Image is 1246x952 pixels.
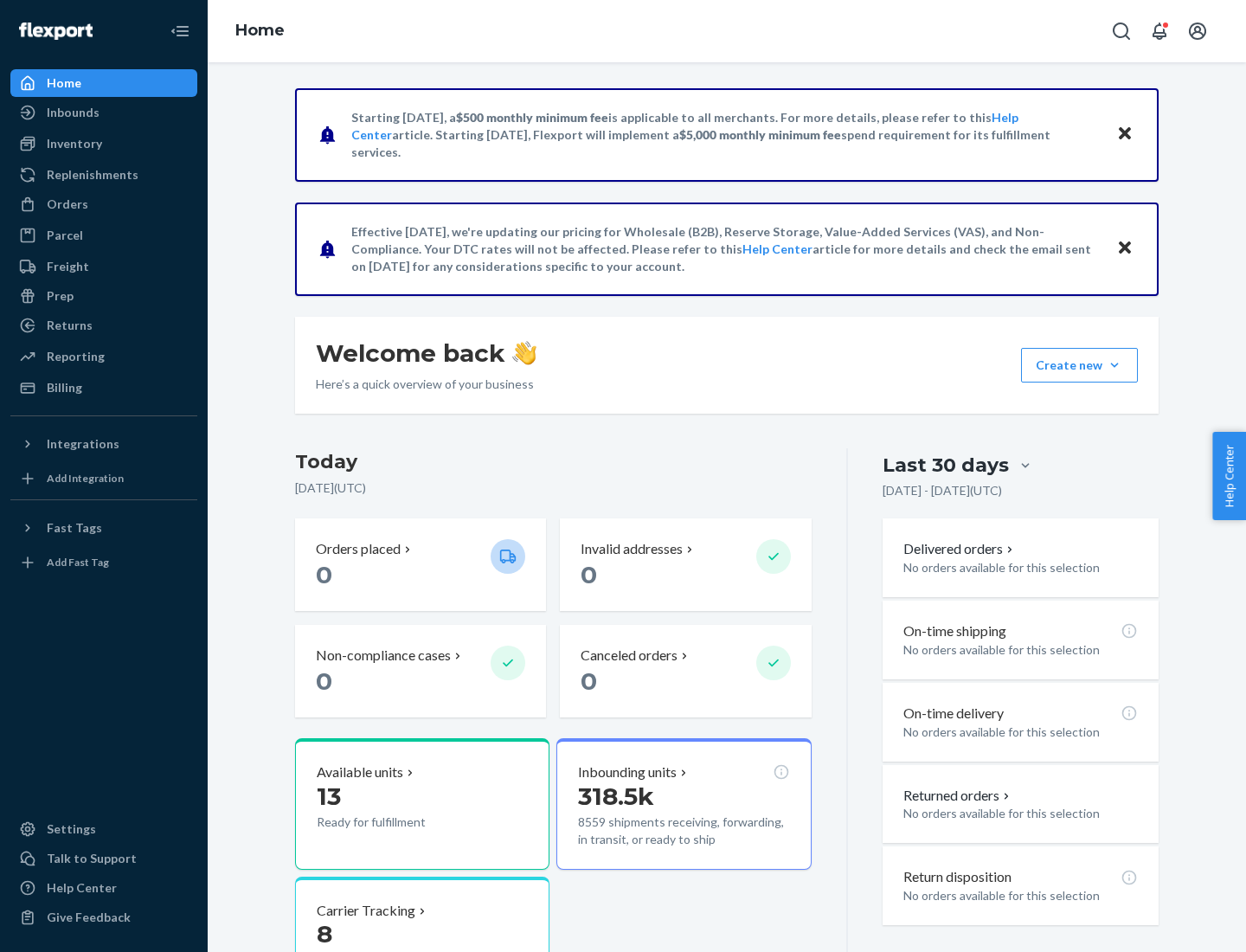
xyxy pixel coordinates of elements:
[10,465,197,492] a: Add Integration
[295,518,546,611] button: Orders placed 0
[47,135,102,152] div: Inventory
[47,435,119,453] div: Integrations
[10,99,197,126] a: Inbounds
[1212,432,1246,520] button: Help Center
[556,738,811,870] button: Inbounding units318.5k8559 shipments receiving, forwarding, in transit, or ready to ship
[10,130,197,158] a: Inventory
[578,814,789,848] p: 8559 shipments receiving, forwarding, in transit, or ready to ship
[10,845,197,872] a: Talk to Support
[351,223,1100,275] p: Effective [DATE], we're updating our pricing for Wholesale (B2B), Reserve Storage, Value-Added Se...
[1142,14,1177,48] button: Open notifications
[10,430,197,458] button: Integrations
[883,482,1002,499] p: [DATE] - [DATE] ( UTC )
[47,348,105,365] div: Reporting
[317,901,415,921] p: Carrier Tracking
[1021,348,1138,383] button: Create new
[10,69,197,97] a: Home
[10,161,197,189] a: Replenishments
[47,471,124,486] div: Add Integration
[295,448,812,476] h3: Today
[317,782,341,811] span: 13
[47,820,96,838] div: Settings
[903,887,1138,904] p: No orders available for this selection
[47,909,131,926] div: Give Feedback
[47,258,89,275] div: Freight
[316,666,332,696] span: 0
[578,762,677,782] p: Inbounding units
[1104,14,1139,48] button: Open Search Box
[581,560,597,589] span: 0
[47,227,83,244] div: Parcel
[47,74,81,92] div: Home
[742,241,812,256] a: Help Center
[10,222,197,249] a: Parcel
[47,317,93,334] div: Returns
[903,559,1138,576] p: No orders available for this selection
[10,253,197,280] a: Freight
[903,867,1012,887] p: Return disposition
[10,312,197,339] a: Returns
[903,724,1138,741] p: No orders available for this selection
[581,646,678,666] p: Canceled orders
[1180,14,1215,48] button: Open account menu
[316,539,401,559] p: Orders placed
[1114,236,1136,261] button: Close
[903,704,1004,724] p: On-time delivery
[560,625,811,717] button: Canceled orders 0
[903,786,1013,806] button: Returned orders
[679,127,841,142] span: $5,000 monthly minimum fee
[1114,122,1136,147] button: Close
[295,479,812,497] p: [DATE] ( UTC )
[10,549,197,576] a: Add Fast Tag
[235,21,285,40] a: Home
[10,874,197,902] a: Help Center
[316,338,536,369] h1: Welcome back
[351,109,1100,161] p: Starting [DATE], a is applicable to all merchants. For more details, please refer to this article...
[316,646,451,666] p: Non-compliance cases
[10,374,197,402] a: Billing
[10,904,197,931] button: Give Feedback
[47,555,109,569] div: Add Fast Tag
[47,196,88,213] div: Orders
[10,815,197,843] a: Settings
[47,104,100,121] div: Inbounds
[47,379,82,396] div: Billing
[10,282,197,310] a: Prep
[903,539,1017,559] button: Delivered orders
[581,666,597,696] span: 0
[163,14,197,48] button: Close Navigation
[222,6,299,56] ol: breadcrumbs
[10,343,197,370] a: Reporting
[581,539,683,559] p: Invalid addresses
[903,641,1138,659] p: No orders available for this selection
[316,560,332,589] span: 0
[19,23,93,40] img: Flexport logo
[10,190,197,218] a: Orders
[316,376,536,393] p: Here’s a quick overview of your business
[47,879,117,897] div: Help Center
[456,110,608,125] span: $500 monthly minimum fee
[47,850,137,867] div: Talk to Support
[578,782,654,811] span: 318.5k
[317,919,332,949] span: 8
[47,287,74,305] div: Prep
[903,621,1006,641] p: On-time shipping
[47,166,138,183] div: Replenishments
[903,805,1138,822] p: No orders available for this selection
[512,341,536,365] img: hand-wave emoji
[883,452,1009,479] div: Last 30 days
[317,762,403,782] p: Available units
[47,519,102,537] div: Fast Tags
[295,738,549,870] button: Available units13Ready for fulfillment
[10,514,197,542] button: Fast Tags
[295,625,546,717] button: Non-compliance cases 0
[317,814,477,831] p: Ready for fulfillment
[560,518,811,611] button: Invalid addresses 0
